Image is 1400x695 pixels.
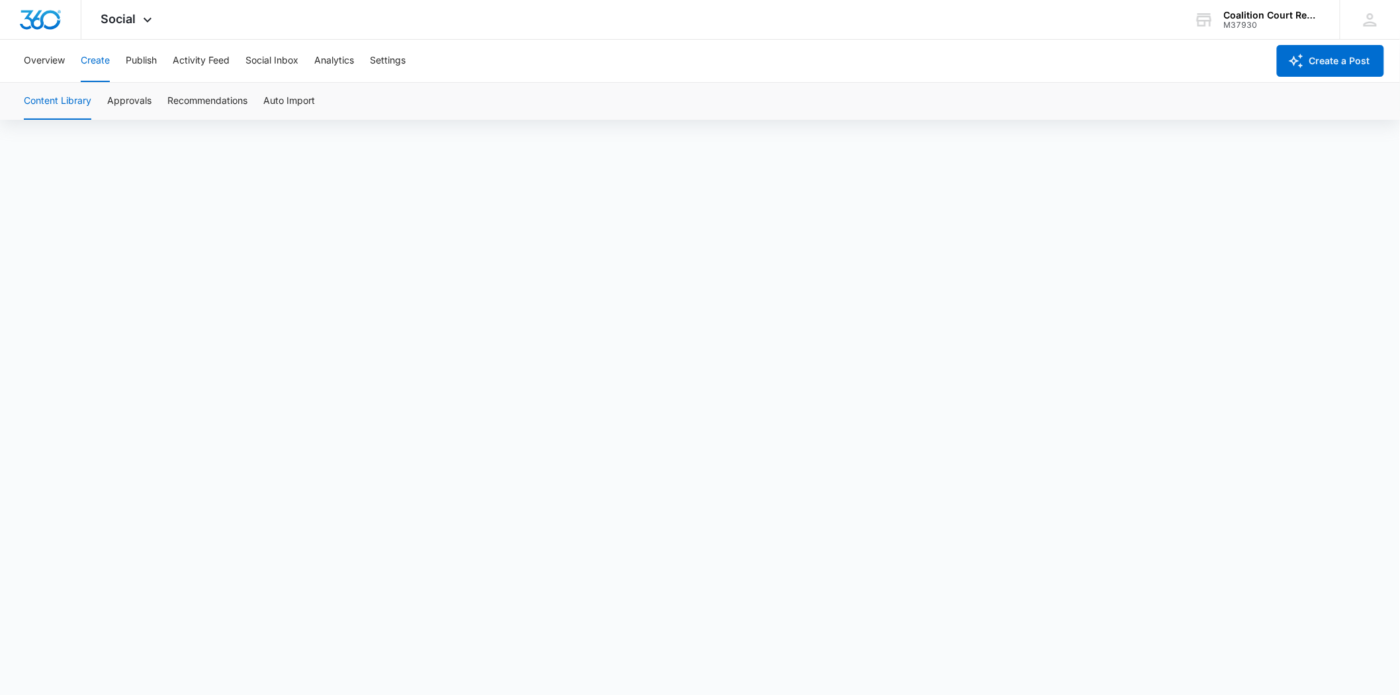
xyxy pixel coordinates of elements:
[245,40,298,82] button: Social Inbox
[126,40,157,82] button: Publish
[1277,45,1384,77] button: Create a Post
[263,83,315,120] button: Auto Import
[173,40,230,82] button: Activity Feed
[1224,21,1321,30] div: account id
[24,40,65,82] button: Overview
[370,40,406,82] button: Settings
[24,83,91,120] button: Content Library
[1224,10,1321,21] div: account name
[107,83,152,120] button: Approvals
[167,83,247,120] button: Recommendations
[314,40,354,82] button: Analytics
[101,12,136,26] span: Social
[81,40,110,82] button: Create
